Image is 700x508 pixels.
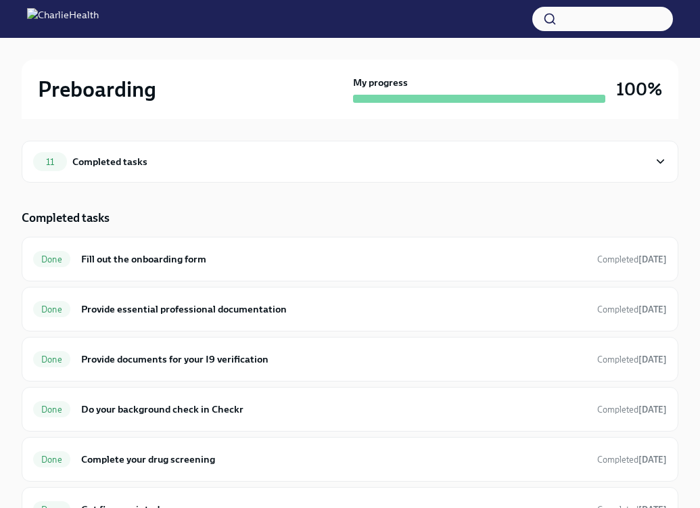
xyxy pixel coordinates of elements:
strong: [DATE] [638,455,667,465]
strong: [DATE] [638,354,667,365]
h3: 100% [616,77,662,101]
h5: Completed tasks [22,210,110,226]
strong: My progress [353,76,408,89]
span: August 29th, 2025 13:21 [597,403,667,416]
h6: Do your background check in Checkr [81,402,586,417]
h2: Preboarding [38,76,156,103]
img: CharlieHealth [27,8,99,30]
span: Completed [597,254,667,264]
span: Done [33,405,70,415]
span: August 29th, 2025 13:20 [597,353,667,366]
strong: [DATE] [638,304,667,315]
a: DoneComplete your drug screeningCompleted[DATE] [33,448,667,470]
strong: [DATE] [638,405,667,415]
a: DoneFill out the onboarding formCompleted[DATE] [33,248,667,270]
span: Completed [597,354,667,365]
span: August 26th, 2025 17:42 [597,253,667,266]
h6: Complete your drug screening [81,452,586,467]
strong: [DATE] [638,254,667,264]
h6: Provide essential professional documentation [81,302,586,317]
span: Completed [597,304,667,315]
span: Completed [597,405,667,415]
a: DoneProvide documents for your I9 verificationCompleted[DATE] [33,348,667,370]
a: DoneProvide essential professional documentationCompleted[DATE] [33,298,667,320]
h6: Provide documents for your I9 verification [81,352,586,367]
h6: Fill out the onboarding form [81,252,586,267]
span: Done [33,354,70,365]
span: August 29th, 2025 13:21 [597,453,667,466]
span: Done [33,455,70,465]
span: August 29th, 2025 13:16 [597,303,667,316]
div: Completed tasks [72,154,147,169]
span: Completed [597,455,667,465]
span: 11 [38,157,62,167]
span: Done [33,254,70,264]
a: DoneDo your background check in CheckrCompleted[DATE] [33,398,667,420]
span: Done [33,304,70,315]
